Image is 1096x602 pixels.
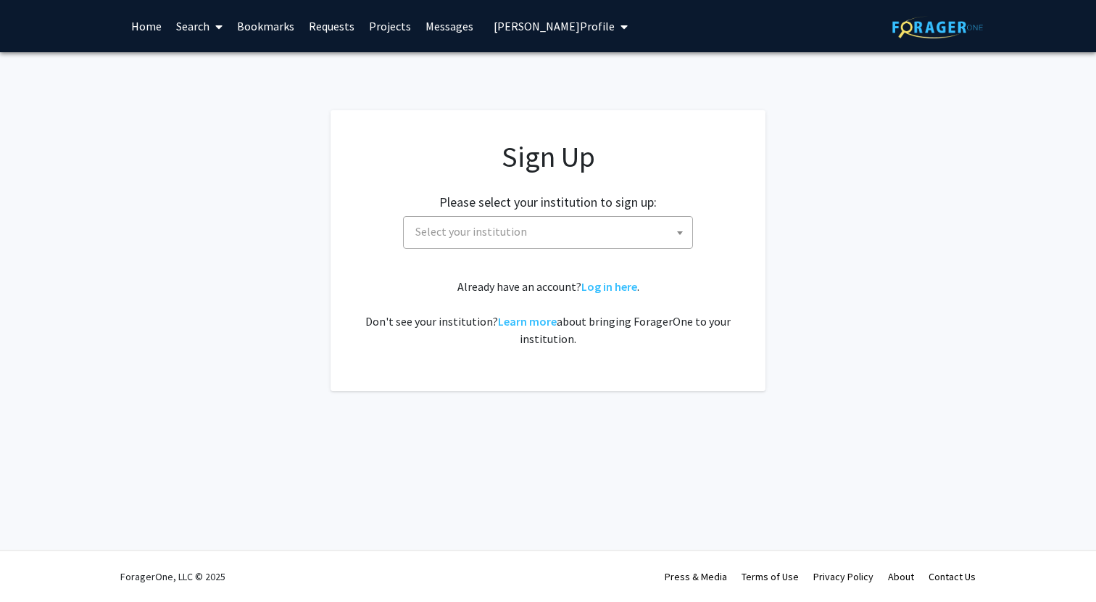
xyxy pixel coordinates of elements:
[360,278,736,347] div: Already have an account? . Don't see your institution? about bringing ForagerOne to your institut...
[302,1,362,51] a: Requests
[169,1,230,51] a: Search
[665,570,727,583] a: Press & Media
[742,570,799,583] a: Terms of Use
[403,216,693,249] span: Select your institution
[230,1,302,51] a: Bookmarks
[124,1,169,51] a: Home
[581,279,637,294] a: Log in here
[888,570,914,583] a: About
[415,224,527,239] span: Select your institution
[410,217,692,247] span: Select your institution
[498,314,557,329] a: Learn more about bringing ForagerOne to your institution
[892,16,983,38] img: ForagerOne Logo
[813,570,873,583] a: Privacy Policy
[360,139,736,174] h1: Sign Up
[120,551,225,602] div: ForagerOne, LLC © 2025
[362,1,418,51] a: Projects
[929,570,976,583] a: Contact Us
[494,19,615,33] span: [PERSON_NAME] Profile
[439,194,657,210] h2: Please select your institution to sign up:
[418,1,481,51] a: Messages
